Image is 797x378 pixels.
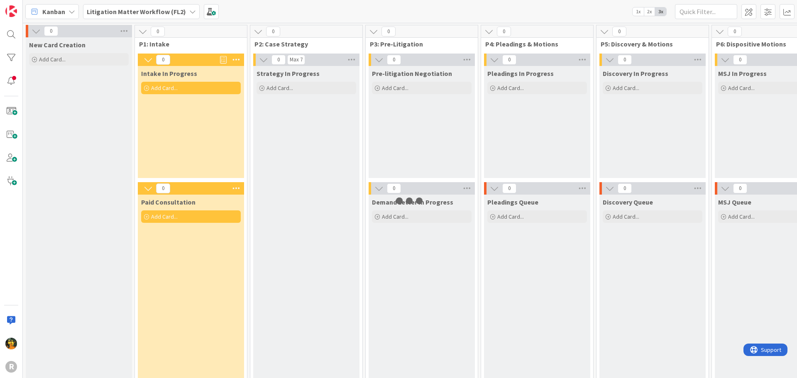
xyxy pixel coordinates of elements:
[497,213,524,220] span: Add Card...
[42,7,65,17] span: Kanban
[29,41,86,49] span: New Card Creation
[151,84,178,92] span: Add Card...
[87,7,186,16] b: Litigation Matter Workflow (FL2)
[601,40,698,48] span: P5: Discovery & Motions
[381,27,396,37] span: 0
[718,198,751,206] span: MSJ Queue
[5,338,17,349] img: MR
[728,213,755,220] span: Add Card...
[502,183,516,193] span: 0
[728,27,742,37] span: 0
[271,55,286,65] span: 0
[156,55,170,65] span: 0
[613,213,639,220] span: Add Card...
[141,69,197,78] span: Intake In Progress
[151,27,165,37] span: 0
[290,58,303,62] div: Max 7
[718,69,767,78] span: MSJ In Progress
[387,55,401,65] span: 0
[502,55,516,65] span: 0
[382,213,408,220] span: Add Card...
[603,198,653,206] span: Discovery Queue
[266,84,293,92] span: Add Card...
[254,40,352,48] span: P2: Case Strategy
[655,7,666,16] span: 3x
[613,84,639,92] span: Add Card...
[497,84,524,92] span: Add Card...
[156,183,170,193] span: 0
[387,183,401,193] span: 0
[257,69,320,78] span: Strategy In Progress
[487,69,554,78] span: Pleadings In Progress
[141,198,196,206] span: Paid Consultation
[728,84,755,92] span: Add Card...
[266,27,280,37] span: 0
[5,5,17,17] img: Visit kanbanzone.com
[44,26,58,36] span: 0
[151,213,178,220] span: Add Card...
[618,183,632,193] span: 0
[633,7,644,16] span: 1x
[5,361,17,373] div: R
[485,40,583,48] span: P4: Pleadings & Motions
[497,27,511,37] span: 0
[644,7,655,16] span: 2x
[39,56,66,63] span: Add Card...
[675,4,737,19] input: Quick Filter...
[487,198,538,206] span: Pleadings Queue
[603,69,668,78] span: Discovery In Progress
[372,69,452,78] span: Pre-litigation Negotiation
[17,1,38,11] span: Support
[370,40,467,48] span: P3: Pre-Litigation
[382,84,408,92] span: Add Card...
[733,183,747,193] span: 0
[618,55,632,65] span: 0
[733,55,747,65] span: 0
[139,40,237,48] span: P1: Intake
[372,198,453,206] span: Demand Letter In Progress
[612,27,626,37] span: 0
